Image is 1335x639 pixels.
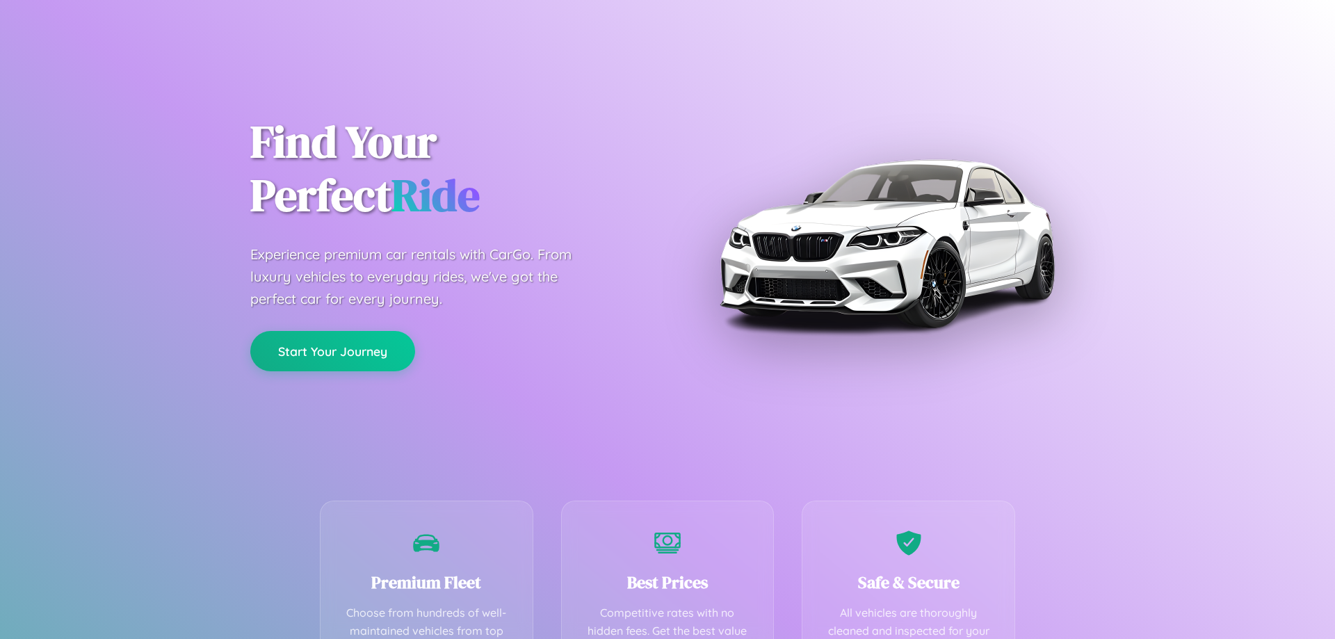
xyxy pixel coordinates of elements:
[341,571,512,594] h3: Premium Fleet
[250,331,415,371] button: Start Your Journey
[583,571,753,594] h3: Best Prices
[823,571,994,594] h3: Safe & Secure
[250,243,598,310] p: Experience premium car rentals with CarGo. From luxury vehicles to everyday rides, we've got the ...
[713,70,1060,417] img: Premium BMW car rental vehicle
[391,165,480,225] span: Ride
[250,115,647,223] h1: Find Your Perfect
